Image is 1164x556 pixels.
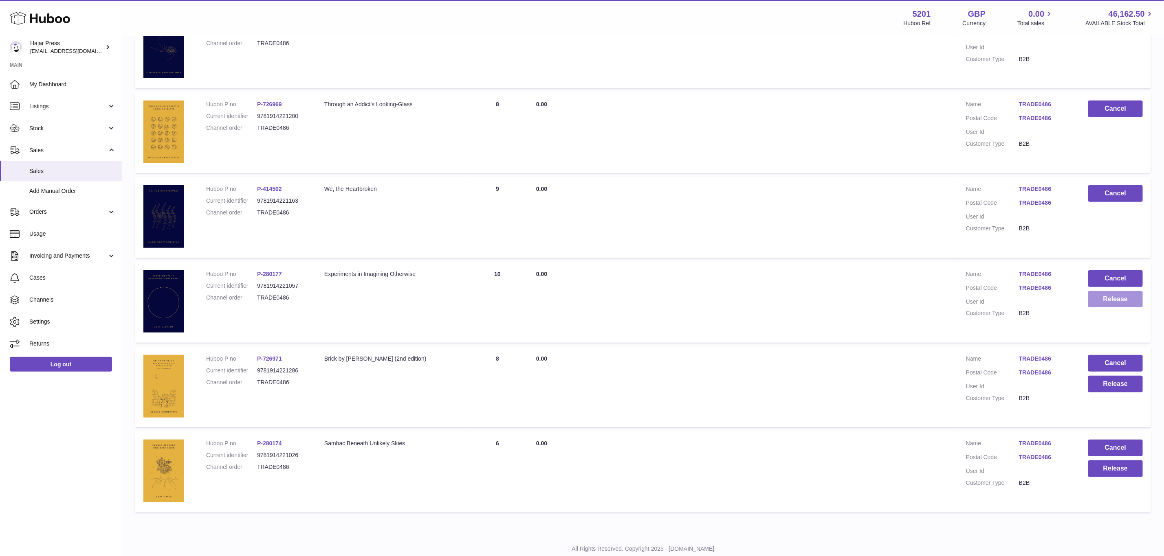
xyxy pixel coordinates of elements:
dt: User Id [966,128,1019,136]
dd: TRADE0486 [257,124,308,132]
span: AVAILABLE Stock Total [1085,20,1154,27]
span: Total sales [1017,20,1054,27]
div: Currency [963,20,986,27]
a: TRADE0486 [1019,369,1072,377]
dd: 9781914221026 [257,451,308,459]
span: Invoicing and Payments [29,252,107,260]
dd: B2B [1019,225,1072,232]
dt: Huboo P no [206,270,257,278]
dt: Customer Type [966,55,1019,63]
dt: Huboo P no [206,185,257,193]
td: 3 [467,8,528,88]
span: 0.00 [536,186,547,192]
dt: Name [966,440,1019,449]
div: Sambac Beneath Unlikely Skies [324,440,459,447]
dd: 9781914221200 [257,112,308,120]
span: 0.00 [536,440,547,447]
dt: Huboo P no [206,101,257,108]
div: We, the Heartbroken [324,185,459,193]
button: Cancel [1088,440,1143,456]
dt: Channel order [206,124,257,132]
a: P-726969 [257,101,282,107]
strong: 5201 [913,9,931,20]
a: Log out [10,357,112,372]
img: 1677693161.png [143,16,184,78]
dt: Channel order [206,39,257,47]
td: 8 [467,92,528,173]
dt: Current identifier [206,112,257,120]
div: Huboo Ref [904,20,931,27]
dt: Channel order [206,209,257,217]
dt: Postal Code [966,199,1019,209]
a: TRADE0486 [1019,270,1072,278]
dd: TRADE0486 [257,379,308,386]
dt: Name [966,101,1019,110]
a: 46,162.50 AVAILABLE Stock Total [1085,9,1154,27]
dd: B2B [1019,309,1072,317]
dt: Current identifier [206,451,257,459]
span: My Dashboard [29,81,116,88]
span: Channels [29,296,116,304]
div: Brick by [PERSON_NAME] (2nd edition) [324,355,459,363]
img: 1620153297.png [143,440,184,502]
dd: TRADE0486 [257,39,308,47]
span: Listings [29,103,107,110]
dd: 9781914221286 [257,367,308,374]
a: TRADE0486 [1019,440,1072,447]
td: 8 [467,347,528,427]
dt: Customer Type [966,140,1019,148]
span: Stock [29,125,107,132]
img: 1677693242.png [143,355,184,417]
dt: Channel order [206,379,257,386]
a: TRADE0486 [1019,114,1072,122]
strong: GBP [968,9,986,20]
span: Cases [29,274,116,282]
dt: Customer Type [966,225,1019,232]
span: 0.00 [536,101,547,107]
dt: Current identifier [206,282,257,290]
td: 6 [467,431,528,512]
a: TRADE0486 [1019,101,1072,108]
button: Release [1088,376,1143,392]
span: 46,162.50 [1109,9,1145,20]
span: 0.00 [536,271,547,277]
dt: User Id [966,467,1019,475]
td: 10 [467,262,528,343]
span: 0.00 [536,355,547,362]
dd: B2B [1019,394,1072,402]
td: 9 [467,177,528,258]
div: Experiments in Imagining Otherwise [324,270,459,278]
dt: User Id [966,298,1019,306]
dt: Customer Type [966,309,1019,317]
button: Cancel [1088,355,1143,372]
img: 1620153565.png [143,270,184,333]
dd: TRADE0486 [257,294,308,302]
button: Release [1088,460,1143,477]
img: 1646752046.png [143,185,184,248]
dd: B2B [1019,55,1072,63]
a: 0.00 Total sales [1017,9,1054,27]
img: internalAdmin-5201@internal.huboo.com [10,41,22,53]
span: [EMAIL_ADDRESS][DOMAIN_NAME] [30,48,120,54]
img: 1677693013.png [143,101,184,163]
dt: Customer Type [966,394,1019,402]
dt: Name [966,270,1019,280]
div: Hajar Press [30,39,103,55]
span: Sales [29,167,116,175]
dt: User Id [966,383,1019,390]
dt: Postal Code [966,369,1019,379]
a: P-280177 [257,271,282,277]
span: 0.00 [1029,9,1045,20]
dt: User Id [966,213,1019,221]
p: All Rights Reserved. Copyright 2025 - [DOMAIN_NAME] [129,545,1157,553]
button: Cancel [1088,185,1143,202]
dt: User Id [966,44,1019,51]
a: P-726971 [257,355,282,362]
a: P-280174 [257,440,282,447]
button: Cancel [1088,101,1143,117]
span: Add Manual Order [29,187,116,195]
dd: 9781914221163 [257,197,308,205]
span: Returns [29,340,116,348]
dt: Customer Type [966,479,1019,487]
dt: Current identifier [206,367,257,374]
